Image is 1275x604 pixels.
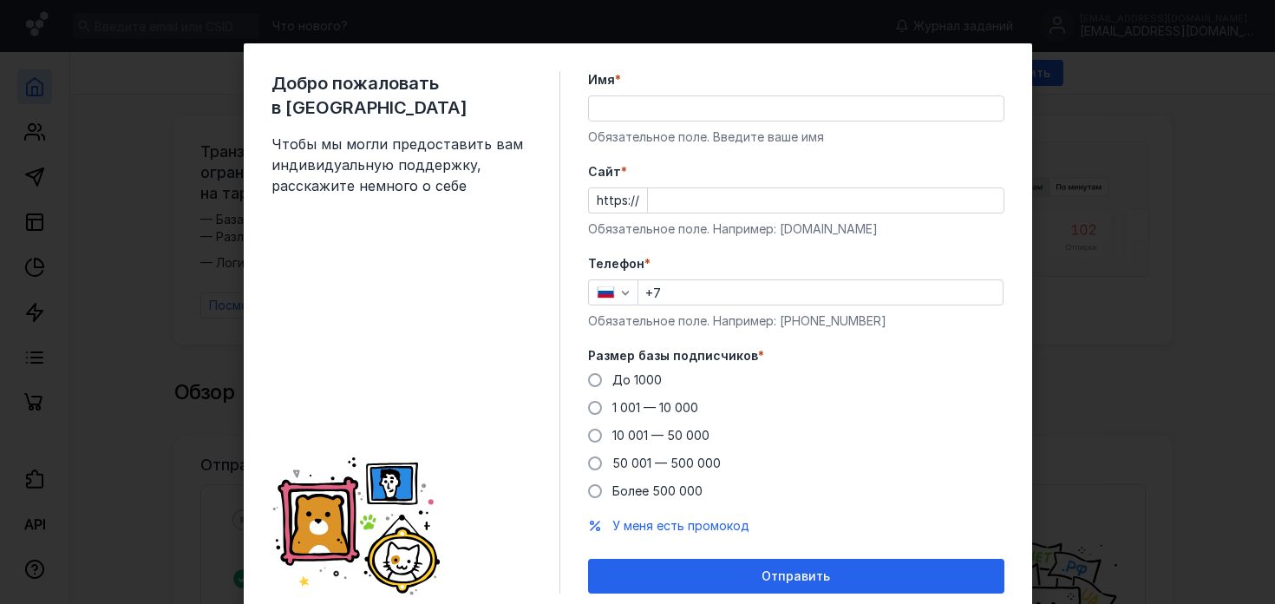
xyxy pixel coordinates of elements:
span: До 1000 [612,372,662,387]
button: Отправить [588,559,1004,594]
span: Отправить [762,569,830,584]
span: Размер базы подписчиков [588,347,758,364]
span: 10 001 — 50 000 [612,428,709,443]
span: Cайт [588,163,621,181]
span: 1 001 — 10 000 [612,400,698,415]
span: 50 001 — 500 000 [612,456,721,470]
div: Обязательное поле. Введите ваше имя [588,128,1004,146]
span: Имя [588,71,615,89]
span: Более 500 000 [612,483,703,498]
div: Обязательное поле. Например: [DOMAIN_NAME] [588,220,1004,238]
div: Обязательное поле. Например: [PHONE_NUMBER] [588,312,1004,330]
button: У меня есть промокод [612,517,749,535]
span: Добро пожаловать в [GEOGRAPHIC_DATA] [271,71,532,120]
span: Телефон [588,255,644,272]
span: У меня есть промокод [612,518,749,533]
span: Чтобы мы могли предоставить вам индивидуальную поддержку, расскажите немного о себе [271,134,532,196]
